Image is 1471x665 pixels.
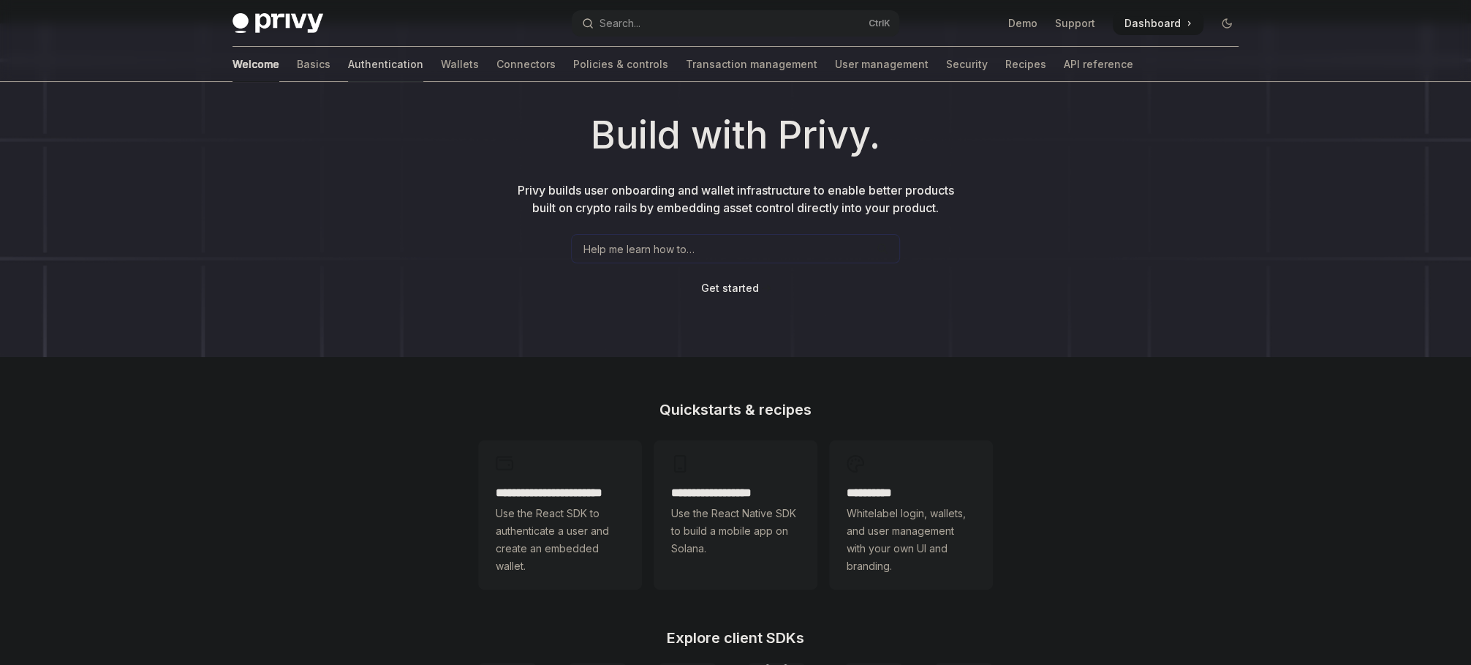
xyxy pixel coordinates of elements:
div: Search... [600,15,640,32]
a: **** *****Whitelabel login, wallets, and user management with your own UI and branding. [829,440,993,590]
a: Get started [701,281,759,296]
a: Demo [1008,16,1037,31]
a: Policies & controls [573,47,668,82]
button: Open search [572,10,899,37]
a: Welcome [232,47,279,82]
h2: Explore client SDKs [478,631,993,645]
span: Ctrl K [869,18,890,29]
span: Privy builds user onboarding and wallet infrastructure to enable better products built on crypto ... [518,183,954,215]
a: Dashboard [1113,12,1203,35]
span: Dashboard [1124,16,1181,31]
a: Recipes [1005,47,1046,82]
a: Authentication [348,47,423,82]
a: Wallets [441,47,479,82]
a: Connectors [496,47,556,82]
img: dark logo [232,13,323,34]
h2: Quickstarts & recipes [478,402,993,417]
a: **** **** **** ***Use the React Native SDK to build a mobile app on Solana. [654,440,817,590]
a: User management [835,47,929,82]
button: Toggle dark mode [1215,12,1239,35]
a: Transaction management [686,47,817,82]
span: Whitelabel login, wallets, and user management with your own UI and branding. [847,505,975,575]
span: Use the React Native SDK to build a mobile app on Solana. [671,505,800,557]
a: API reference [1064,47,1133,82]
span: Get started [701,282,759,294]
span: Use the React SDK to authenticate a user and create an embedded wallet. [496,505,624,575]
a: Support [1055,16,1095,31]
a: Security [946,47,988,82]
h1: Build with Privy. [23,107,1448,164]
span: Help me learn how to… [583,241,695,257]
a: Basics [297,47,330,82]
